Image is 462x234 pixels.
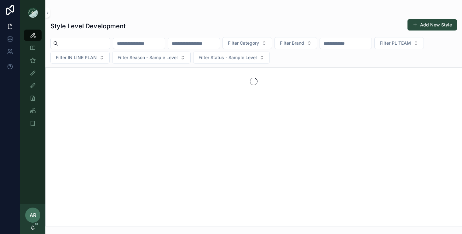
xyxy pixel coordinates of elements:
[118,54,178,61] span: Filter Season - Sample Level
[407,19,457,31] button: Add New Style
[380,40,411,46] span: Filter PL TEAM
[374,37,424,49] button: Select Button
[199,54,257,61] span: Filter Status - Sample Level
[50,52,110,64] button: Select Button
[112,52,191,64] button: Select Button
[274,37,317,49] button: Select Button
[222,37,272,49] button: Select Button
[50,22,126,31] h1: Style Level Development
[280,40,304,46] span: Filter Brand
[56,54,97,61] span: Filter IN LINE PLAN
[20,25,45,137] div: scrollable content
[193,52,270,64] button: Select Button
[28,8,38,18] img: App logo
[30,211,36,219] span: AR
[228,40,259,46] span: Filter Category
